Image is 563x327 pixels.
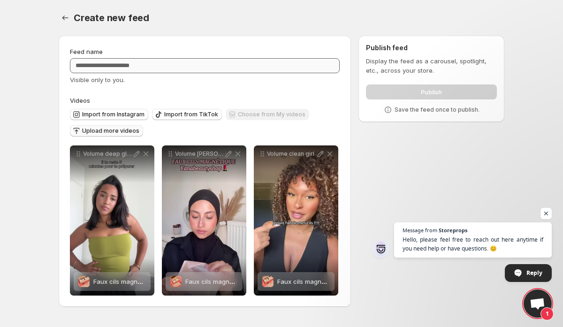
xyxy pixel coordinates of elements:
[82,127,139,135] span: Upload more videos
[70,97,90,104] span: Videos
[59,11,72,24] button: Settings
[366,56,497,75] p: Display the feed as a carousel, spotlight, etc., across your store.
[439,228,467,233] span: Storeprops
[395,106,479,114] p: Save the feed once to publish.
[164,111,218,118] span: Import from TikTok
[277,278,392,285] span: Faux cils magnétique volume clean girl
[70,125,143,137] button: Upload more videos
[70,48,103,55] span: Feed name
[70,145,154,296] div: Volume deep glowFaux cils magnétiques volume deep glowFaux cils magnétiques volume deep glow
[524,289,552,318] div: Open chat
[366,43,497,53] h2: Publish feed
[403,228,437,233] span: Message from
[403,235,543,253] span: Hello, please feel free to reach out here anytime if you need help or have questions. 😊
[74,12,149,23] span: Create new feed
[93,278,215,285] span: Faux cils magnétiques volume deep glow
[170,276,182,287] img: Faux cils magnétiques volume hazel
[78,276,90,287] img: Faux cils magnétiques volume deep glow
[152,109,222,120] button: Import from TikTok
[254,145,338,296] div: Volume clean girlFaux cils magnétique volume clean girlFaux cils magnétique volume clean girl
[83,150,132,158] p: Volume deep glow
[185,278,323,285] span: Faux cils magnétiques volume [PERSON_NAME]
[70,109,148,120] button: Import from Instagram
[540,307,554,320] span: 1
[70,76,125,84] span: Visible only to you.
[162,145,246,296] div: Volume [PERSON_NAME]Faux cils magnétiques volume hazelFaux cils magnétiques volume [PERSON_NAME]
[82,111,145,118] span: Import from Instagram
[175,150,224,158] p: Volume [PERSON_NAME]
[526,265,542,281] span: Reply
[267,150,316,158] p: Volume clean girl
[262,276,274,287] img: Faux cils magnétique volume clean girl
